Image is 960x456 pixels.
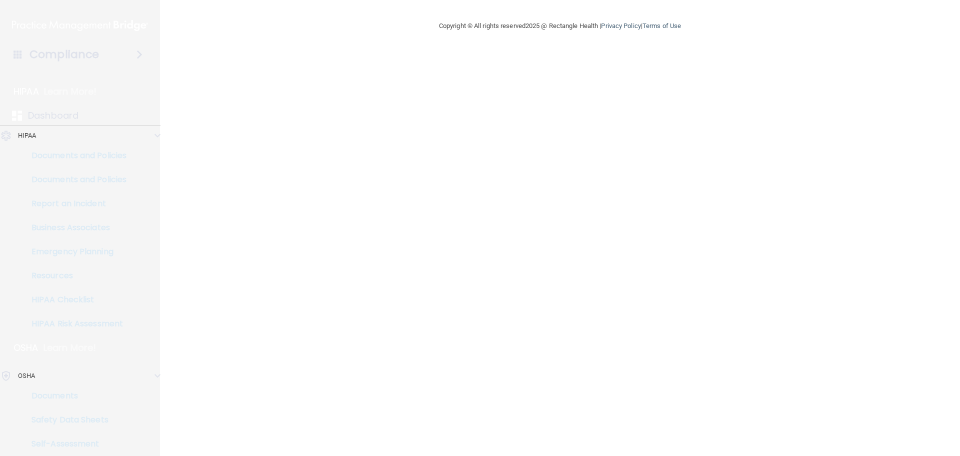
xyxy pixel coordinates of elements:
[6,271,143,281] p: Resources
[6,319,143,329] p: HIPAA Risk Assessment
[29,48,99,62] h4: Compliance
[12,111,22,121] img: dashboard.aa5b2476.svg
[6,439,143,449] p: Self-Assessment
[642,22,681,30] a: Terms of Use
[6,175,143,185] p: Documents and Policies
[6,391,143,401] p: Documents
[6,199,143,209] p: Report an Incident
[28,110,78,122] p: Dashboard
[13,86,39,98] p: HIPAA
[18,130,36,142] p: HIPAA
[12,16,148,36] img: PMB logo
[18,370,35,382] p: OSHA
[6,223,143,233] p: Business Associates
[6,151,143,161] p: Documents and Policies
[601,22,640,30] a: Privacy Policy
[44,86,97,98] p: Learn More!
[6,295,143,305] p: HIPAA Checklist
[6,247,143,257] p: Emergency Planning
[377,10,742,42] div: Copyright © All rights reserved 2025 @ Rectangle Health | |
[13,342,38,354] p: OSHA
[12,110,145,122] a: Dashboard
[43,342,96,354] p: Learn More!
[6,415,143,425] p: Safety Data Sheets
